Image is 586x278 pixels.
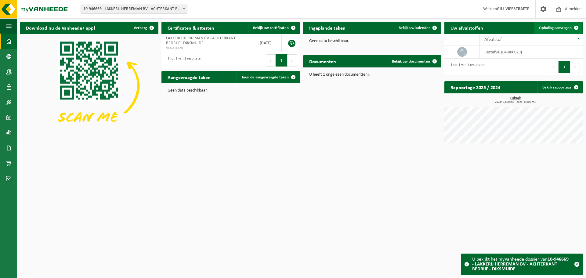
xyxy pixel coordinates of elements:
[447,101,583,104] span: 2024: 6,600 m3 - 2025: 8,800 m3
[253,26,289,30] span: Bekijk uw certificaten
[447,96,583,104] h3: Kubiek
[237,71,299,83] a: Toon de aangevraagde taken
[309,73,436,77] p: U heeft 1 ongelezen document(en).
[444,81,506,93] h2: Rapportage 2025 / 2024
[241,75,289,79] span: Toon de aangevraagde taken
[166,46,250,51] span: VLA001128
[472,254,571,275] div: U bekijkt het myVanheede dossier van
[303,55,342,67] h2: Documenten
[165,54,202,67] div: 1 tot 1 van 1 resultaten
[81,5,187,14] span: 10-946669 - LAKKERIJ HERREMAN BV - ACHTERKANT BEDRIJF - DIKSMUIDE
[549,61,559,73] button: Previous
[276,54,288,67] button: 1
[472,257,569,272] strong: 10-946669 - LAKKERIJ HERREMAN BV - ACHTERKANT BEDRIJF - DIKSMUIDE
[387,55,441,67] a: Bekijk uw documenten
[255,34,282,52] td: [DATE]
[570,61,580,73] button: Next
[81,5,187,13] span: 10-946669 - LAKKERIJ HERREMAN BV - ACHTERKANT BEDRIJF - DIKSMUIDE
[537,81,582,93] a: Bekijk rapportage
[303,22,352,34] h2: Ingeplande taken
[559,61,570,73] button: 1
[161,71,217,83] h2: Aangevraagde taken
[497,7,529,11] strong: GILL VIERSTRAETE
[266,54,276,67] button: Previous
[288,54,297,67] button: Next
[447,60,485,74] div: 1 tot 1 van 1 resultaten
[20,34,158,138] img: Download de VHEPlus App
[444,22,489,34] h2: Uw afvalstoffen
[392,60,430,63] span: Bekijk uw documenten
[534,22,582,34] a: Ophaling aanvragen
[166,36,236,45] span: LAKKERIJ HERREMAN BV - ACHTERKANT BEDRIJF - DIKSMUIDE
[20,22,101,34] h2: Download nu de Vanheede+ app!
[248,22,299,34] a: Bekijk uw certificaten
[539,26,572,30] span: Ophaling aanvragen
[168,88,294,93] p: Geen data beschikbaar.
[129,22,158,34] button: Verberg
[484,37,502,42] span: Afvalstof
[161,22,220,34] h2: Certificaten & attesten
[134,26,147,30] span: Verberg
[394,22,441,34] a: Bekijk uw kalender
[309,39,436,43] p: Geen data beschikbaar.
[480,45,583,59] td: restafval (04-000029)
[399,26,430,30] span: Bekijk uw kalender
